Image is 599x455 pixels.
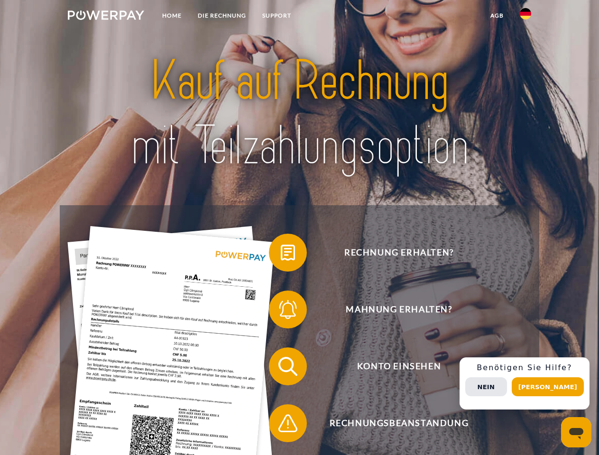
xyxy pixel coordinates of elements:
img: qb_search.svg [276,355,300,378]
button: Rechnungsbeanstandung [269,404,516,442]
button: Nein [465,377,507,396]
span: Mahnung erhalten? [283,291,515,328]
span: Konto einsehen [283,347,515,385]
img: de [520,8,531,19]
span: Rechnungsbeanstandung [283,404,515,442]
a: SUPPORT [254,7,299,24]
img: logo-powerpay-white.svg [68,10,144,20]
button: Mahnung erhalten? [269,291,516,328]
a: DIE RECHNUNG [190,7,254,24]
img: title-powerpay_de.svg [91,45,508,182]
button: Konto einsehen [269,347,516,385]
img: qb_bill.svg [276,241,300,264]
img: qb_bell.svg [276,298,300,321]
iframe: Schaltfläche zum Öffnen des Messaging-Fensters [561,417,591,447]
img: qb_warning.svg [276,411,300,435]
a: Home [154,7,190,24]
button: Rechnung erhalten? [269,234,516,272]
div: Schnellhilfe [460,357,590,409]
button: [PERSON_NAME] [512,377,584,396]
span: Rechnung erhalten? [283,234,515,272]
h3: Benötigen Sie Hilfe? [465,363,584,373]
a: agb [482,7,512,24]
